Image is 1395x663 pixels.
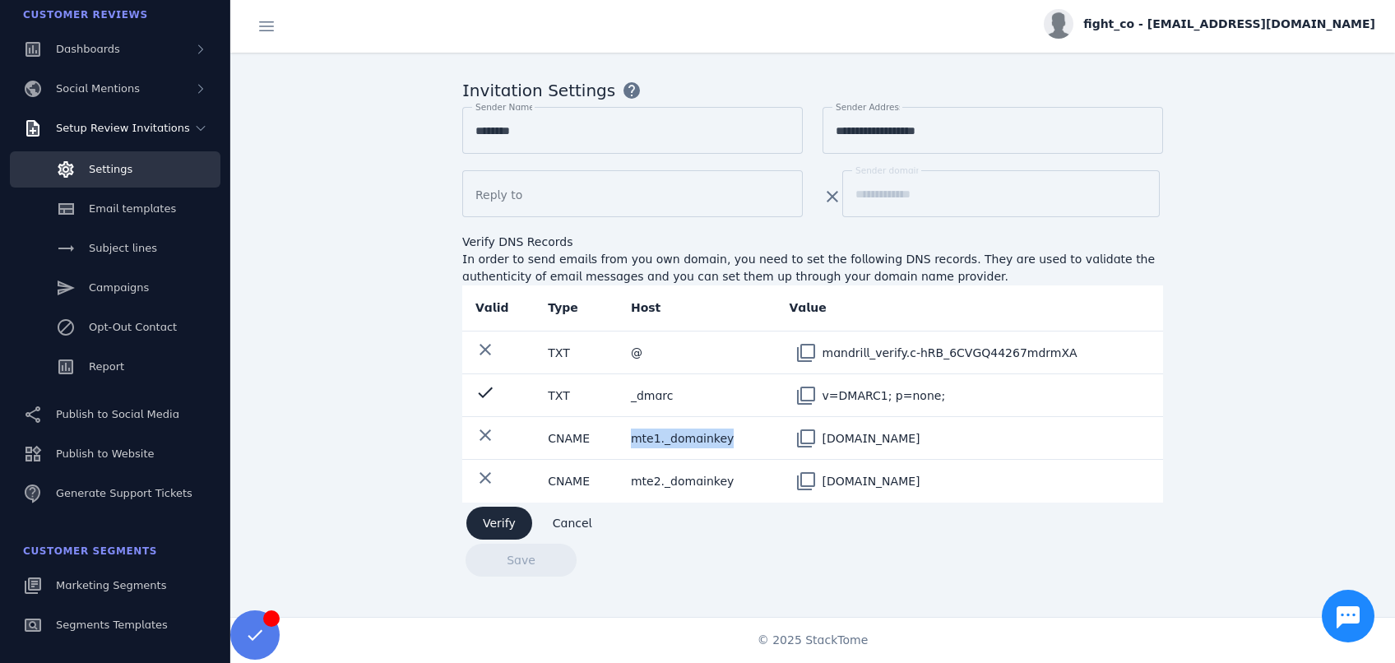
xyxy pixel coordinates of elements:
[10,309,220,345] a: Opt-Out Contact
[10,191,220,227] a: Email templates
[56,408,179,420] span: Publish to Social Media
[535,460,619,503] td: CNAME
[89,163,132,175] span: Settings
[535,285,619,331] th: Type
[462,234,1163,251] div: Verify DNS Records
[56,122,190,134] span: Setup Review Invitations
[89,202,176,215] span: Email templates
[1044,9,1375,39] button: fight_co - [EMAIL_ADDRESS][DOMAIN_NAME]
[56,487,192,499] span: Generate Support Tickets
[89,321,177,333] span: Opt-Out Contact
[536,507,609,540] button: Cancel
[89,242,157,254] span: Subject lines
[619,460,777,503] td: mte2._domainkey
[10,230,220,267] a: Subject lines
[56,82,140,95] span: Social Mentions
[56,579,166,591] span: Marketing Segments
[10,436,220,472] a: Publish to Website
[56,619,168,631] span: Segments Templates
[462,78,615,103] span: Invitation Settings
[553,517,592,529] span: Cancel
[10,270,220,306] a: Campaigns
[462,285,535,331] th: Valid
[619,417,777,460] td: mte1._domainkey
[619,285,777,331] th: Host
[10,607,220,643] a: Segments Templates
[483,517,516,529] span: Verify
[475,468,495,488] mat-icon: clear
[475,102,535,112] mat-label: Sender Name
[89,281,149,294] span: Campaigns
[475,188,522,202] mat-label: Reply to
[777,285,1163,331] th: Value
[56,43,120,55] span: Dashboards
[823,187,842,206] mat-icon: clear
[10,396,220,433] a: Publish to Social Media
[836,102,903,112] mat-label: Sender Address
[475,425,495,445] mat-icon: clear
[56,447,154,460] span: Publish to Website
[475,382,495,402] mat-icon: check
[23,545,157,557] span: Customer Segments
[1044,9,1073,39] img: profile.jpg
[10,151,220,188] a: Settings
[535,331,619,374] td: TXT
[855,165,921,175] mat-label: Sender domain
[823,379,946,412] div: v=DMARC1; p=none;
[475,340,495,359] mat-icon: clear
[619,374,777,417] td: _dmarc
[535,374,619,417] td: TXT
[823,465,920,498] div: [DOMAIN_NAME]
[466,507,532,540] button: Verify
[10,349,220,385] a: Report
[619,331,777,374] td: @
[462,251,1163,285] div: In order to send emails from you own domain, you need to set the following DNS records. They are ...
[1083,16,1375,33] span: fight_co - [EMAIL_ADDRESS][DOMAIN_NAME]
[10,568,220,604] a: Marketing Segments
[758,632,869,649] span: © 2025 StackTome
[823,336,1078,369] div: mandrill_verify.c-hRB_6CVGQ44267mdrmXA
[10,475,220,512] a: Generate Support Tickets
[535,417,619,460] td: CNAME
[89,360,124,373] span: Report
[823,422,920,455] div: [DOMAIN_NAME]
[23,9,148,21] span: Customer Reviews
